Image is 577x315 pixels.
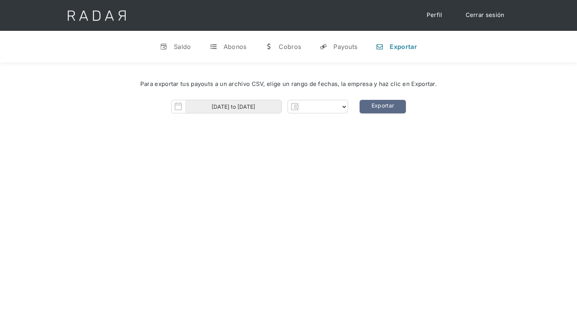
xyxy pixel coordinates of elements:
[360,100,406,113] a: Exportar
[458,8,512,23] a: Cerrar sesión
[224,43,247,51] div: Abonos
[23,80,554,89] div: Para exportar tus payouts a un archivo CSV, elige un rango de fechas, la empresa y haz clic en Ex...
[174,43,191,51] div: Saldo
[265,43,273,51] div: w
[279,43,301,51] div: Cobros
[320,43,327,51] div: y
[171,100,348,113] form: Form
[333,43,357,51] div: Payouts
[160,43,168,51] div: v
[210,43,217,51] div: t
[419,8,450,23] a: Perfil
[376,43,384,51] div: n
[390,43,417,51] div: Exportar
